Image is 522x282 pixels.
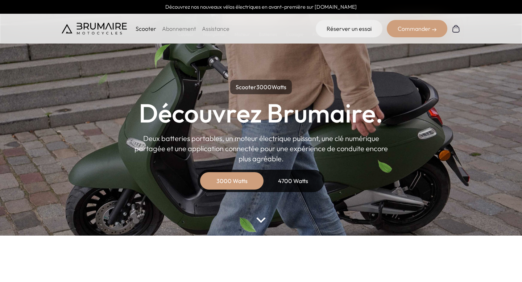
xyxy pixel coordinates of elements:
[256,217,266,223] img: arrow-bottom.png
[432,28,436,32] img: right-arrow-2.png
[452,24,460,33] img: Panier
[387,20,447,37] div: Commander
[256,83,272,91] span: 3000
[62,23,127,34] img: Brumaire Motocycles
[202,25,229,32] a: Assistance
[136,24,156,33] p: Scooter
[230,80,292,94] p: Scooter Watts
[203,172,261,190] div: 3000 Watts
[162,25,196,32] a: Abonnement
[264,172,322,190] div: 4700 Watts
[139,100,383,126] h1: Découvrez Brumaire.
[316,20,382,37] a: Réserver un essai
[134,133,388,164] p: Deux batteries portables, un moteur électrique puissant, une clé numérique partagée et une applic...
